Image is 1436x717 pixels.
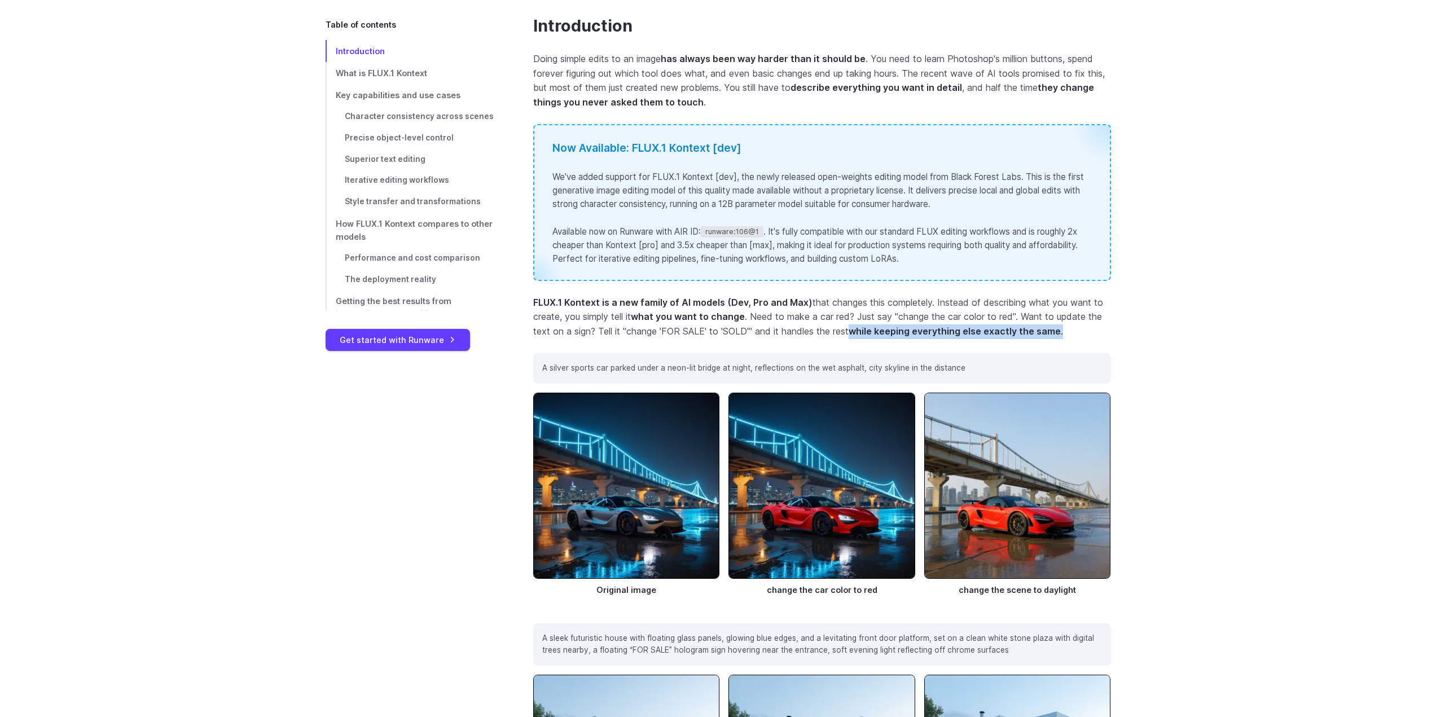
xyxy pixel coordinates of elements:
p: We've added support for FLUX.1 Kontext [dev], the newly released open-weights editing model from ... [552,170,1092,212]
span: Character consistency across scenes [345,112,494,121]
a: Introduction [326,40,497,62]
figcaption: change the scene to daylight [924,579,1111,596]
a: The deployment reality [326,269,497,291]
a: Introduction [533,16,633,36]
img: Silver sports car at night under a neon-lit bridge, reflecting off the wet pavement with a city s... [533,393,720,579]
figcaption: change the car color to red [728,579,915,596]
img: Red sports car parked on a wet surface at night under a brightly lit bridge with a city skyline i... [728,393,915,579]
a: Style transfer and transformations [326,191,497,213]
a: Get started with Runware [326,329,470,351]
a: How FLUX.1 Kontext compares to other models [326,213,497,248]
a: Iterative editing workflows [326,170,497,191]
span: The deployment reality [345,275,436,284]
strong: describe everything you want in detail [791,82,962,93]
span: Table of contents [326,18,396,31]
span: Iterative editing workflows [345,175,449,184]
span: Getting the best results from instruction-based editing [336,297,451,319]
span: How FLUX.1 Kontext compares to other models [336,219,493,241]
span: Precise object-level control [345,133,454,142]
a: Superior text editing [326,149,497,170]
strong: while keeping everything else exactly the same [849,325,1061,337]
a: Performance and cost comparison [326,248,497,269]
a: Precise object-level control [326,127,497,149]
a: What is FLUX.1 Kontext [326,62,497,84]
span: Style transfer and transformations [345,197,481,206]
p: that changes this completely. Instead of describing what you want to create, you simply tell it .... [533,296,1111,339]
figcaption: Original image [533,579,720,596]
strong: has always been way harder than it should be [661,53,866,64]
a: Key capabilities and use cases [326,84,497,106]
p: A silver sports car parked under a neon-lit bridge at night, reflections on the wet asphalt, city... [542,362,1102,375]
p: Doing simple edits to an image . You need to learn Photoshop's million buttons, spend forever fig... [533,52,1111,109]
span: Performance and cost comparison [345,253,480,262]
span: Introduction [336,46,385,56]
span: Superior text editing [345,155,425,164]
p: A sleek futuristic house with floating glass panels, glowing blue edges, and a levitating front d... [542,632,1102,657]
strong: FLUX.1 Kontext is a new family of AI models (Dev, Pro and Max) [533,297,813,308]
span: Key capabilities and use cases [336,90,460,100]
code: runware:106@1 [701,226,763,237]
a: Character consistency across scenes [326,106,497,127]
span: What is FLUX.1 Kontext [336,68,427,78]
p: Available now on Runware with AIR ID: . It's fully compatible with our standard FLUX editing work... [552,225,1092,266]
img: Silver sports car during daylight under a large bridge, with a clear sky and cityscape in the dis... [924,393,1111,579]
div: Now Available: FLUX.1 Kontext [dev] [552,139,1092,157]
a: Getting the best results from instruction-based editing [326,291,497,325]
strong: what you want to change [631,311,745,322]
